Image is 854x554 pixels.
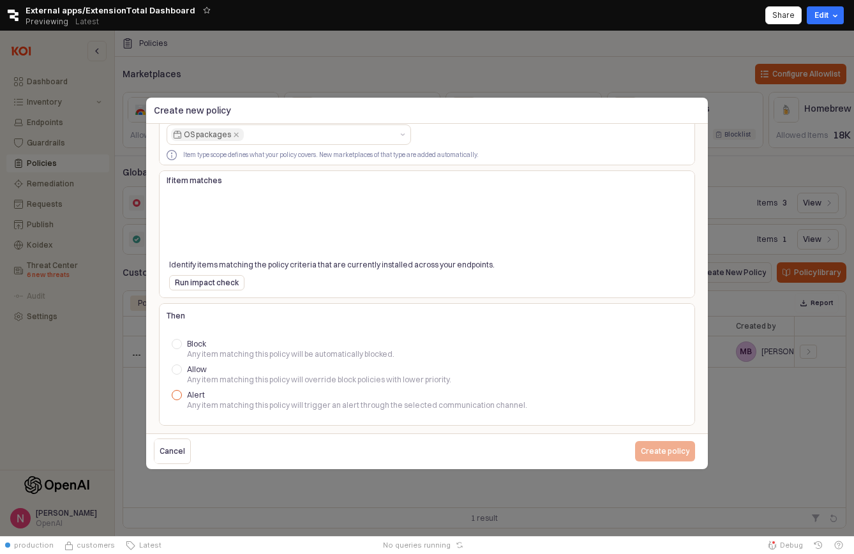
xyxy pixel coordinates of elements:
[780,540,803,550] span: Debug
[765,6,802,24] button: Share app
[14,540,54,550] span: production
[169,198,685,251] iframe: QueryBuildingItay
[762,536,808,554] button: Debug
[383,540,451,550] span: No queries running
[26,15,68,28] span: Previewing
[772,10,795,20] p: Share
[26,4,195,17] span: External apps/ExtensionTotal Dashboard
[807,6,844,24] button: Edit
[154,104,700,117] p: Create new policy
[641,446,689,456] p: Create policy
[75,17,99,27] p: Latest
[187,375,682,385] div: Any item matching this policy will override block policies with lower priority.
[154,438,191,464] button: Cancel
[187,339,206,348] span: Block
[187,390,205,400] span: Alert
[187,400,682,410] div: Any item matching this policy will trigger an alert through the selected communication channel.
[453,541,466,549] button: Reset app state
[68,13,106,31] button: Releases and History
[169,275,244,290] button: Run impact check
[77,540,115,550] span: customers
[169,259,685,271] p: Identify items matching the policy criteria that are currently installed across your endpoints.
[26,13,106,31] div: Previewing Latest
[183,151,479,159] div: Item type scope defines what your policy covers. New marketplaces of that type are added automati...
[167,175,687,186] p: If item matches
[828,536,849,554] button: Help
[167,310,687,322] p: Then
[635,441,695,461] button: Create policy
[234,132,239,137] div: Remove OS packages
[808,536,828,554] button: History
[175,278,239,288] p: Run impact check
[200,4,213,17] button: Add app to favorites
[160,446,185,456] p: Cancel
[120,536,167,554] button: Latest
[187,364,207,374] span: Allow
[187,349,682,359] div: Any item matching this policy will be automatically blocked.
[395,125,410,144] button: Show suggestions
[184,128,231,141] div: OS packages
[135,540,161,550] span: Latest
[59,536,120,554] button: Source Control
